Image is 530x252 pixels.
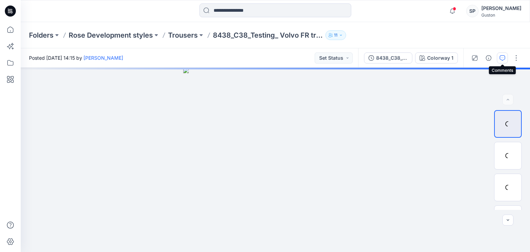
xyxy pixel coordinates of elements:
a: [PERSON_NAME] [84,55,123,61]
button: 11 [325,30,346,40]
div: 8438_C38_Testing_ Volvo FR trousers Women [376,54,408,62]
button: Details [483,52,494,64]
div: Colorway 1 [427,54,453,62]
div: Guston [481,12,521,18]
button: 8438_C38_Testing_ Volvo FR trousers Women [364,52,412,64]
a: Trousers [168,30,198,40]
p: 8438_C38_Testing_ Volvo FR trousers Women [213,30,323,40]
p: 11 [334,31,337,39]
div: [PERSON_NAME] [481,4,521,12]
a: Rose Development styles [69,30,153,40]
a: Folders [29,30,53,40]
img: eyJhbGciOiJIUzI1NiIsImtpZCI6IjAiLCJzbHQiOiJzZXMiLCJ0eXAiOiJKV1QifQ.eyJkYXRhIjp7InR5cGUiOiJzdG9yYW... [183,68,367,252]
button: Colorway 1 [415,52,458,64]
div: SP [466,5,479,17]
span: Posted [DATE] 14:15 by [29,54,123,61]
